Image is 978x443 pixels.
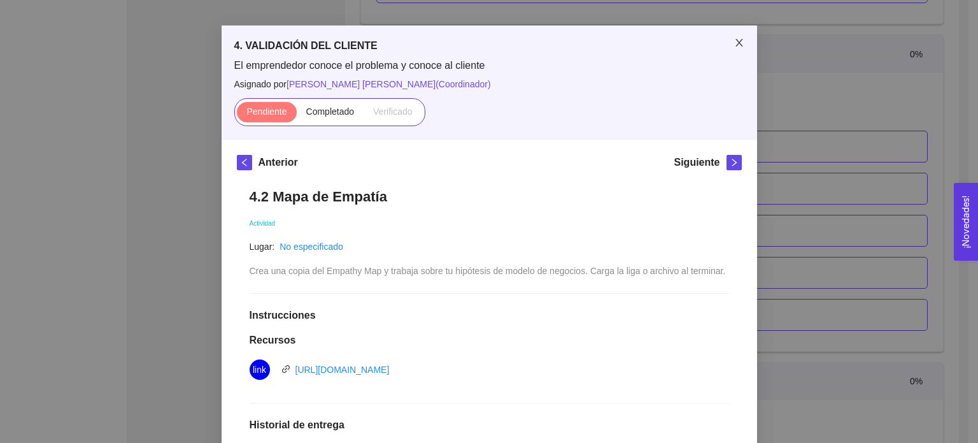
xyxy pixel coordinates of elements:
span: Actividad [250,220,276,227]
span: Pendiente [246,106,287,117]
button: Open Feedback Widget [954,183,978,261]
span: right [727,158,741,167]
span: close [734,38,744,48]
span: Verificado [373,106,412,117]
span: left [237,158,252,167]
a: No especificado [280,242,343,252]
span: link [253,359,266,380]
a: [URL][DOMAIN_NAME] [295,365,390,375]
span: Crea una copia del Empathy Map y trabaja sobre tu hipótesis de modelo de negocios. Carga la liga ... [250,266,726,276]
h1: Recursos [250,334,729,347]
button: Close [721,25,757,61]
button: right [726,155,742,170]
span: link [281,365,290,374]
h1: Instrucciones [250,309,729,322]
span: El emprendedor conoce el problema y conoce al cliente [234,59,744,73]
span: [PERSON_NAME] [PERSON_NAME] ( Coordinador ) [287,79,491,89]
article: Lugar: [250,240,275,254]
h1: Historial de entrega [250,419,729,432]
h1: 4.2 Mapa de Empatía [250,188,729,205]
h5: Siguiente [674,155,719,170]
h5: Anterior [259,155,298,170]
span: Asignado por [234,77,744,91]
h5: 4. VALIDACIÓN DEL CLIENTE [234,38,744,54]
button: left [237,155,252,170]
span: Completado [306,106,355,117]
